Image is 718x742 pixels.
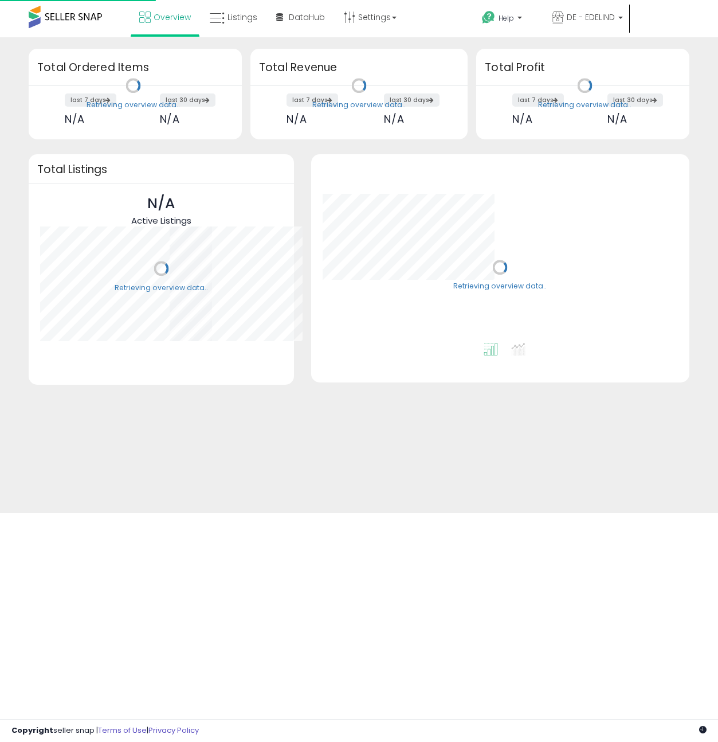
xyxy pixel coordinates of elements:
span: DataHub [289,11,325,23]
span: DE - EDELIND [567,11,615,23]
span: Listings [227,11,257,23]
div: Retrieving overview data.. [87,100,180,110]
i: Get Help [481,10,496,25]
div: Retrieving overview data.. [453,282,547,292]
div: Retrieving overview data.. [312,100,406,110]
div: Retrieving overview data.. [115,283,208,293]
a: Help [473,2,542,37]
div: Retrieving overview data.. [538,100,631,110]
span: Help [499,13,514,23]
span: Overview [154,11,191,23]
